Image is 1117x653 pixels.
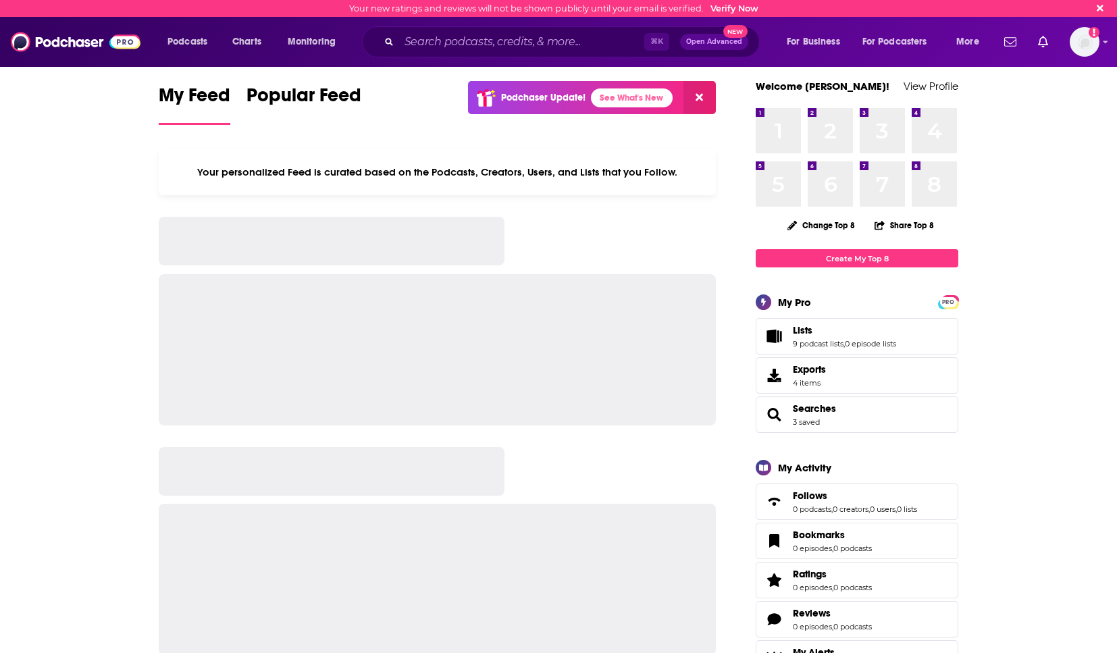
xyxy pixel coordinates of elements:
[756,249,958,267] a: Create My Top 8
[756,562,958,598] span: Ratings
[760,366,787,385] span: Exports
[793,607,872,619] a: Reviews
[399,31,644,53] input: Search podcasts, credits, & more...
[793,402,836,415] a: Searches
[793,363,826,375] span: Exports
[779,217,863,234] button: Change Top 8
[375,26,773,57] div: Search podcasts, credits, & more...
[591,88,673,107] a: See What's New
[246,84,361,125] a: Popular Feed
[756,601,958,637] span: Reviews
[246,84,361,115] span: Popular Feed
[793,568,827,580] span: Ratings
[760,531,787,550] a: Bookmarks
[777,31,857,53] button: open menu
[833,504,868,514] a: 0 creators
[956,32,979,51] span: More
[11,29,140,55] img: Podchaser - Follow, Share and Rate Podcasts
[501,92,586,103] p: Podchaser Update!
[760,405,787,424] a: Searches
[793,378,826,388] span: 4 items
[895,504,897,514] span: ,
[793,568,872,580] a: Ratings
[874,212,935,238] button: Share Top 8
[897,504,917,514] a: 0 lists
[1033,30,1054,53] a: Show notifications dropdown
[831,504,833,514] span: ,
[868,504,870,514] span: ,
[832,583,833,592] span: ,
[904,80,958,93] a: View Profile
[947,31,996,53] button: open menu
[845,339,896,348] a: 0 episode lists
[159,84,230,125] a: My Feed
[158,31,225,53] button: open menu
[167,32,207,51] span: Podcasts
[644,33,669,51] span: ⌘ K
[793,622,832,631] a: 0 episodes
[787,32,840,51] span: For Business
[224,31,269,53] a: Charts
[760,492,787,511] a: Follows
[793,324,812,336] span: Lists
[833,544,872,553] a: 0 podcasts
[793,490,917,502] a: Follows
[862,32,927,51] span: For Podcasters
[760,327,787,346] a: Lists
[793,529,845,541] span: Bookmarks
[760,610,787,629] a: Reviews
[723,25,748,38] span: New
[1070,27,1099,57] img: User Profile
[756,318,958,355] span: Lists
[232,32,261,51] span: Charts
[793,583,832,592] a: 0 episodes
[756,396,958,433] span: Searches
[940,296,956,307] a: PRO
[756,357,958,394] a: Exports
[686,38,742,45] span: Open Advanced
[793,607,831,619] span: Reviews
[349,3,758,14] div: Your new ratings and reviews will not be shown publicly until your email is verified.
[278,31,353,53] button: open menu
[793,339,843,348] a: 9 podcast lists
[778,461,831,474] div: My Activity
[940,297,956,307] span: PRO
[756,523,958,559] span: Bookmarks
[832,544,833,553] span: ,
[793,544,832,553] a: 0 episodes
[756,484,958,520] span: Follows
[793,417,820,427] a: 3 saved
[793,490,827,502] span: Follows
[760,571,787,590] a: Ratings
[833,583,872,592] a: 0 podcasts
[159,149,716,195] div: Your personalized Feed is curated based on the Podcasts, Creators, Users, and Lists that you Follow.
[1089,27,1099,38] svg: Email not verified
[833,622,872,631] a: 0 podcasts
[843,339,845,348] span: ,
[854,31,947,53] button: open menu
[832,622,833,631] span: ,
[1070,27,1099,57] span: Logged in as kevinscottsmith
[756,80,889,93] a: Welcome [PERSON_NAME]!
[870,504,895,514] a: 0 users
[680,34,748,50] button: Open AdvancedNew
[710,3,758,14] a: Verify Now
[288,32,336,51] span: Monitoring
[999,30,1022,53] a: Show notifications dropdown
[793,504,831,514] a: 0 podcasts
[778,296,811,309] div: My Pro
[1070,27,1099,57] button: Show profile menu
[159,84,230,115] span: My Feed
[793,324,896,336] a: Lists
[793,529,872,541] a: Bookmarks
